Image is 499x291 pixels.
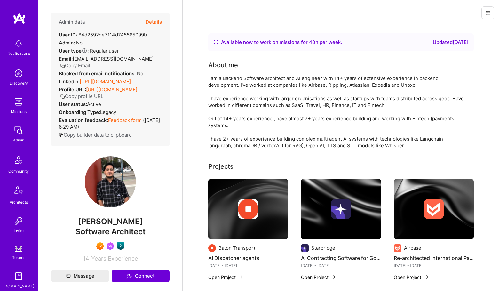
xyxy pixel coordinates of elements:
h4: Admin data [59,19,85,25]
span: [EMAIL_ADDRESS][DOMAIN_NAME] [73,56,154,62]
div: Invite [14,227,24,234]
button: Copy Email [60,62,90,69]
img: guide book [12,270,25,283]
img: Been on Mission [107,242,114,250]
button: Open Project [301,274,336,280]
div: Discovery [10,80,28,86]
a: [URL][DOMAIN_NAME] [86,86,137,93]
div: Missions [11,108,27,115]
span: [PERSON_NAME] [51,217,170,226]
i: icon Copy [59,133,64,138]
i: icon Connect [126,273,132,279]
img: cover [208,179,288,239]
div: No [59,70,143,77]
img: arrow-right [331,274,336,279]
a: Feedback form [108,117,142,123]
span: Software Architect [75,227,146,236]
h4: AI Contracting Software for Government Vendors [301,254,381,262]
img: User Avatar [85,156,136,207]
h4: Re-architected International Payments Platform [394,254,474,262]
strong: Onboarding Type: [59,109,100,115]
button: Copy profile URL [60,93,103,100]
strong: Email: [59,56,73,62]
img: teamwork [12,95,25,108]
div: I am a Backend Software architect and AI engineer with 14+ years of extensive experience in backe... [208,75,464,149]
span: 40 [309,39,315,45]
button: Copy builder data to clipboard [59,132,132,138]
div: Architects [10,199,28,206]
img: Invite [12,214,25,227]
i: icon Copy [60,94,65,99]
div: [DOMAIN_NAME] [3,283,34,289]
img: arrow-right [238,274,243,279]
strong: Profile URL: [59,86,86,93]
button: Connect [112,270,170,282]
img: admin teamwork [12,124,25,137]
img: Company logo [331,199,351,219]
button: Details [146,13,162,31]
div: Airbase [404,245,421,251]
div: Baton Transport [218,245,255,251]
img: Company logo [394,244,401,252]
img: tokens [15,246,22,252]
div: ( [DATE] 6:29 AM ) [59,117,162,130]
img: Company logo [424,199,444,219]
img: Exceptional A.Teamer [96,242,104,250]
img: discovery [12,67,25,80]
div: [DATE] - [DATE] [208,262,288,269]
button: Open Project [208,274,243,280]
img: Company logo [301,244,309,252]
img: Company logo [238,199,258,219]
strong: User type : [59,48,89,54]
img: cover [394,179,474,239]
span: Years Experience [91,255,138,262]
strong: LinkedIn: [59,78,80,85]
div: Regular user [59,47,119,54]
div: 64d2592de7114d745565099b [59,31,147,38]
strong: Admin: [59,40,75,46]
div: About me [208,60,238,70]
div: Available now to work on missions for h per week . [221,38,342,46]
div: Notifications [7,50,30,57]
strong: User status: [59,101,87,107]
i: Help [82,48,87,53]
a: [URL][DOMAIN_NAME] [80,78,131,85]
img: Company logo [208,244,216,252]
button: Message [51,270,109,282]
div: Community [8,168,29,174]
span: Active [87,101,101,107]
img: logo [13,13,26,24]
div: [DATE] - [DATE] [394,262,474,269]
img: Community [11,152,26,168]
h4: AI Dispatcher agents [208,254,288,262]
div: Tokens [12,254,25,261]
img: arrow-right [424,274,429,279]
div: Updated [DATE] [433,38,469,46]
span: 14 [83,255,89,262]
button: Open Project [394,274,429,280]
span: legacy [100,109,116,115]
strong: User ID: [59,32,77,38]
i: icon Copy [60,63,65,68]
div: Projects [208,162,234,171]
i: icon Mail [66,274,71,278]
div: Admin [13,137,24,143]
div: Starbridge [311,245,335,251]
img: cover [301,179,381,239]
div: No [59,39,83,46]
strong: Evaluation feedback: [59,117,108,123]
img: Availability [213,39,218,44]
div: [DATE] - [DATE] [301,262,381,269]
strong: Blocked from email notifications: [59,70,137,77]
img: bell [12,37,25,50]
img: Architects [11,183,26,199]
